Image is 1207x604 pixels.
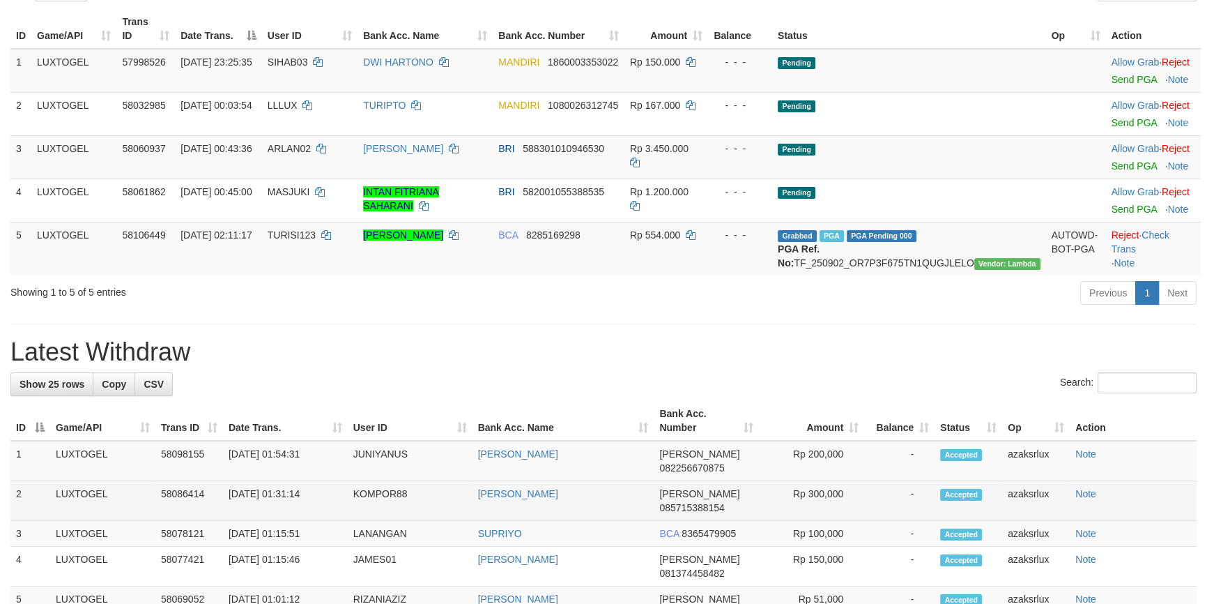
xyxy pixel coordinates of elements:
span: Copy 582001055388535 to clipboard [523,186,604,197]
td: - [864,521,935,547]
span: [PERSON_NAME] [659,554,739,565]
a: Show 25 rows [10,372,93,396]
a: Allow Grab [1112,143,1159,154]
span: Rp 3.450.000 [630,143,689,154]
th: Amount: activate to sort column ascending [624,9,708,49]
th: User ID: activate to sort column ascending [262,9,358,49]
span: [PERSON_NAME] [659,488,739,499]
span: Grabbed [778,230,817,242]
span: Copy 085715388154 to clipboard [659,502,724,513]
span: Accepted [940,449,982,461]
th: Op: activate to sort column ascending [1002,401,1070,441]
span: Rp 554.000 [630,229,680,241]
th: Op: activate to sort column ascending [1046,9,1106,49]
a: Send PGA [1112,204,1157,215]
a: Send PGA [1112,117,1157,128]
td: 4 [10,547,50,587]
th: Balance: activate to sort column ascending [864,401,935,441]
a: [PERSON_NAME] [363,229,443,241]
a: Copy [93,372,135,396]
td: 58086414 [155,481,223,521]
span: Rp 1.200.000 [630,186,689,197]
a: Note [1075,554,1096,565]
td: · [1106,179,1201,222]
input: Search: [1098,372,1197,393]
th: ID: activate to sort column descending [10,401,50,441]
span: [PERSON_NAME] [659,448,739,460]
td: LUXTOGEL [31,222,116,275]
span: [DATE] 00:45:00 [180,186,252,197]
span: Accepted [940,554,982,566]
th: Status: activate to sort column ascending [935,401,1002,441]
td: azaksrlux [1002,547,1070,587]
a: Next [1158,281,1197,305]
h1: Latest Withdraw [10,338,1197,366]
span: Copy 1860003353022 to clipboard [548,56,618,68]
span: Copy 8285169298 to clipboard [526,229,581,241]
th: Action [1106,9,1201,49]
span: Vendor URL: https://order7.1velocity.biz [974,258,1040,270]
a: SUPRIYO [478,528,522,539]
span: MASJUKI [268,186,310,197]
span: Copy 1080026312745 to clipboard [548,100,618,111]
a: Reject [1162,100,1190,111]
a: Note [1075,448,1096,460]
a: Send PGA [1112,74,1157,85]
span: Copy 081374458482 to clipboard [659,568,724,579]
a: Allow Grab [1112,186,1159,197]
a: Note [1075,528,1096,539]
span: Copy 8365479905 to clipboard [682,528,736,539]
a: TURIPTO [363,100,406,111]
a: Reject [1162,56,1190,68]
span: LLLUX [268,100,298,111]
a: Note [1075,488,1096,499]
span: [DATE] 00:03:54 [180,100,252,111]
a: Note [1168,160,1189,172]
td: JUNIYANUS [348,441,472,481]
td: 58098155 [155,441,223,481]
th: User ID: activate to sort column ascending [348,401,472,441]
span: · [1112,143,1162,154]
th: Game/API: activate to sort column ascending [50,401,155,441]
td: [DATE] 01:15:46 [223,547,348,587]
div: - - - [714,228,767,242]
a: Note [1168,117,1189,128]
a: Send PGA [1112,160,1157,172]
td: KOMPOR88 [348,481,472,521]
td: azaksrlux [1002,441,1070,481]
th: Balance [708,9,772,49]
a: Reject [1162,143,1190,154]
th: Date Trans.: activate to sort column ascending [223,401,348,441]
span: Pending [778,187,815,199]
span: CSV [144,379,164,390]
td: · [1106,49,1201,93]
span: Pending [778,100,815,112]
td: 1 [10,441,50,481]
span: · [1112,56,1162,68]
a: [PERSON_NAME] [478,488,558,499]
td: - [864,481,935,521]
span: Copy 588301010946530 to clipboard [523,143,604,154]
a: [PERSON_NAME] [478,554,558,565]
a: Reject [1112,229,1139,241]
a: Reject [1162,186,1190,197]
td: 4 [10,179,31,222]
td: azaksrlux [1002,481,1070,521]
td: · [1106,92,1201,135]
span: SIHAB03 [268,56,308,68]
a: Allow Grab [1112,56,1159,68]
span: Copy 082256670875 to clipboard [659,462,724,474]
span: 58032985 [122,100,165,111]
th: Trans ID: activate to sort column ascending [116,9,175,49]
a: Note [1168,74,1189,85]
a: 1 [1135,281,1159,305]
td: 3 [10,521,50,547]
span: MANDIRI [498,56,539,68]
span: Pending [778,144,815,156]
span: · [1112,100,1162,111]
span: 58060937 [122,143,165,154]
span: BRI [498,143,514,154]
td: LUXTOGEL [50,521,155,547]
b: PGA Ref. No: [778,243,820,269]
span: [DATE] 23:25:35 [180,56,252,68]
